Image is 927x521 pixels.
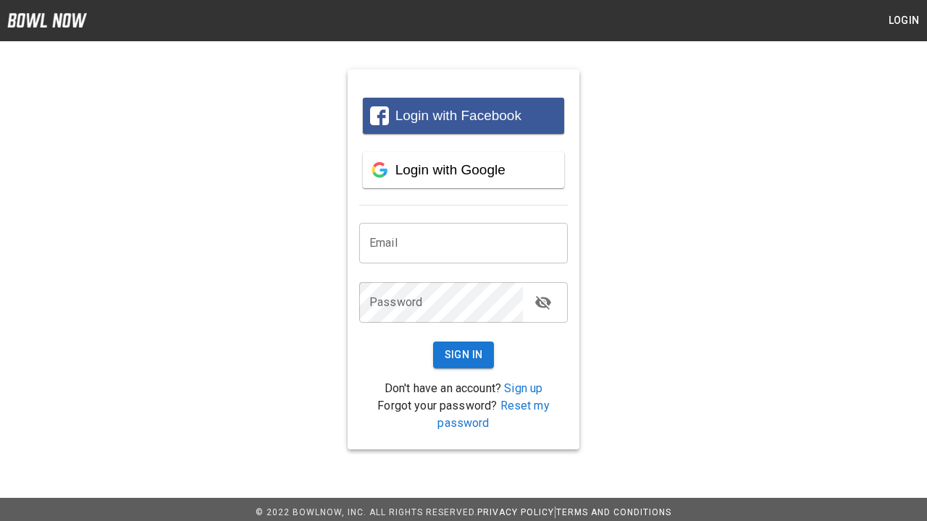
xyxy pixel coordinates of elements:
[504,381,542,395] a: Sign up
[359,397,568,432] p: Forgot your password?
[7,13,87,27] img: logo
[477,507,554,517] a: Privacy Policy
[556,507,671,517] a: Terms and Conditions
[395,162,506,177] span: Login with Google
[529,288,558,317] button: toggle password visibility
[359,380,568,397] p: Don't have an account?
[363,98,564,134] button: Login with Facebook
[437,399,549,430] a: Reset my password
[363,152,564,188] button: Login with Google
[256,507,477,517] span: © 2022 BowlNow, Inc. All Rights Reserved.
[433,342,495,368] button: Sign In
[881,7,927,34] button: Login
[395,108,521,123] span: Login with Facebook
